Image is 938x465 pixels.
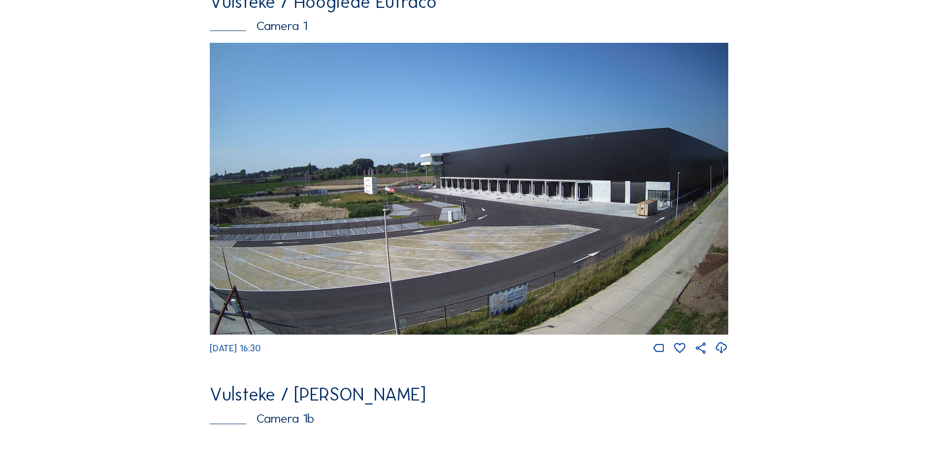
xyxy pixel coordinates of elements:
img: Image [210,43,728,335]
div: Camera 1b [210,412,728,425]
div: Vulsteke / [PERSON_NAME] [210,386,728,404]
div: Camera 1 [210,20,728,32]
span: [DATE] 16:30 [210,343,261,354]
